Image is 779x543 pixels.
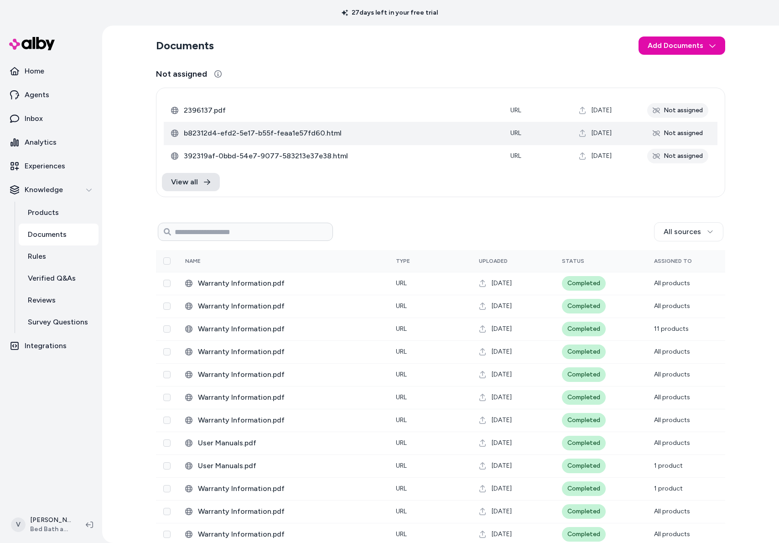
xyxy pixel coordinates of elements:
[163,508,171,515] button: Select row
[19,202,99,224] a: Products
[19,311,99,333] a: Survey Questions
[184,105,496,116] span: 2396137.pdf
[492,324,512,334] span: [DATE]
[163,257,171,265] button: Select all
[163,394,171,401] button: Select row
[510,129,521,137] span: URL
[562,299,606,313] div: Completed
[562,413,606,428] div: Completed
[185,392,381,403] div: Warranty Information.pdf
[4,335,99,357] a: Integrations
[396,485,407,492] span: URL
[163,371,171,378] button: Select row
[185,460,381,471] div: User Manuals.pdf
[171,128,496,139] div: b82312d4-efd2-5e17-b55f-feaa1e57fd60.html
[492,393,512,402] span: [DATE]
[654,507,690,515] span: All products
[396,507,407,515] span: URL
[492,530,512,539] span: [DATE]
[654,485,683,492] span: 1 product
[25,184,63,195] p: Knowledge
[510,152,521,160] span: URL
[25,137,57,148] p: Analytics
[163,485,171,492] button: Select row
[396,325,407,333] span: URL
[647,126,708,141] div: Not assigned
[647,149,708,163] div: Not assigned
[28,295,56,306] p: Reviews
[562,481,606,496] div: Completed
[185,529,381,540] div: Warranty Information.pdf
[198,529,381,540] span: Warranty Information.pdf
[396,348,407,355] span: URL
[4,60,99,82] a: Home
[163,417,171,424] button: Select row
[185,301,381,312] div: Warranty Information.pdf
[562,504,606,519] div: Completed
[185,257,254,265] div: Name
[184,128,496,139] span: b82312d4-efd2-5e17-b55f-feaa1e57fd60.html
[396,416,407,424] span: URL
[492,439,512,448] span: [DATE]
[396,439,407,447] span: URL
[492,279,512,288] span: [DATE]
[510,106,521,114] span: URL
[396,462,407,470] span: URL
[562,276,606,291] div: Completed
[479,258,508,264] span: Uploaded
[11,517,26,532] span: V
[185,506,381,517] div: Warranty Information.pdf
[336,8,443,17] p: 27 days left in your free trial
[162,173,220,191] a: View all
[163,348,171,355] button: Select row
[562,390,606,405] div: Completed
[562,345,606,359] div: Completed
[492,461,512,470] span: [DATE]
[492,347,512,356] span: [DATE]
[562,258,584,264] span: Status
[396,393,407,401] span: URL
[396,530,407,538] span: URL
[185,415,381,426] div: Warranty Information.pdf
[664,226,701,237] span: All sources
[19,224,99,245] a: Documents
[654,393,690,401] span: All products
[654,530,690,538] span: All products
[492,302,512,311] span: [DATE]
[156,38,214,53] h2: Documents
[28,251,46,262] p: Rules
[30,516,71,525] p: [PERSON_NAME]
[163,325,171,333] button: Select row
[163,280,171,287] button: Select row
[492,416,512,425] span: [DATE]
[562,527,606,542] div: Completed
[198,392,381,403] span: Warranty Information.pdf
[654,279,690,287] span: All products
[654,348,690,355] span: All products
[19,289,99,311] a: Reviews
[4,84,99,106] a: Agents
[185,369,381,380] div: Warranty Information.pdf
[198,346,381,357] span: Warranty Information.pdf
[156,68,207,80] span: Not assigned
[654,462,683,470] span: 1 product
[28,207,59,218] p: Products
[185,483,381,494] div: Warranty Information.pdf
[198,415,381,426] span: Warranty Information.pdf
[171,177,198,188] span: View all
[198,324,381,334] span: Warranty Information.pdf
[198,483,381,494] span: Warranty Information.pdf
[198,278,381,289] span: Warranty Information.pdf
[30,525,71,534] span: Bed Bath and Beyond
[198,369,381,380] span: Warranty Information.pdf
[185,346,381,357] div: Warranty Information.pdf
[25,161,65,172] p: Experiences
[562,436,606,450] div: Completed
[654,439,690,447] span: All products
[492,484,512,493] span: [DATE]
[4,179,99,201] button: Knowledge
[396,371,407,378] span: URL
[654,222,723,241] button: All sources
[654,325,689,333] span: 11 products
[396,302,407,310] span: URL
